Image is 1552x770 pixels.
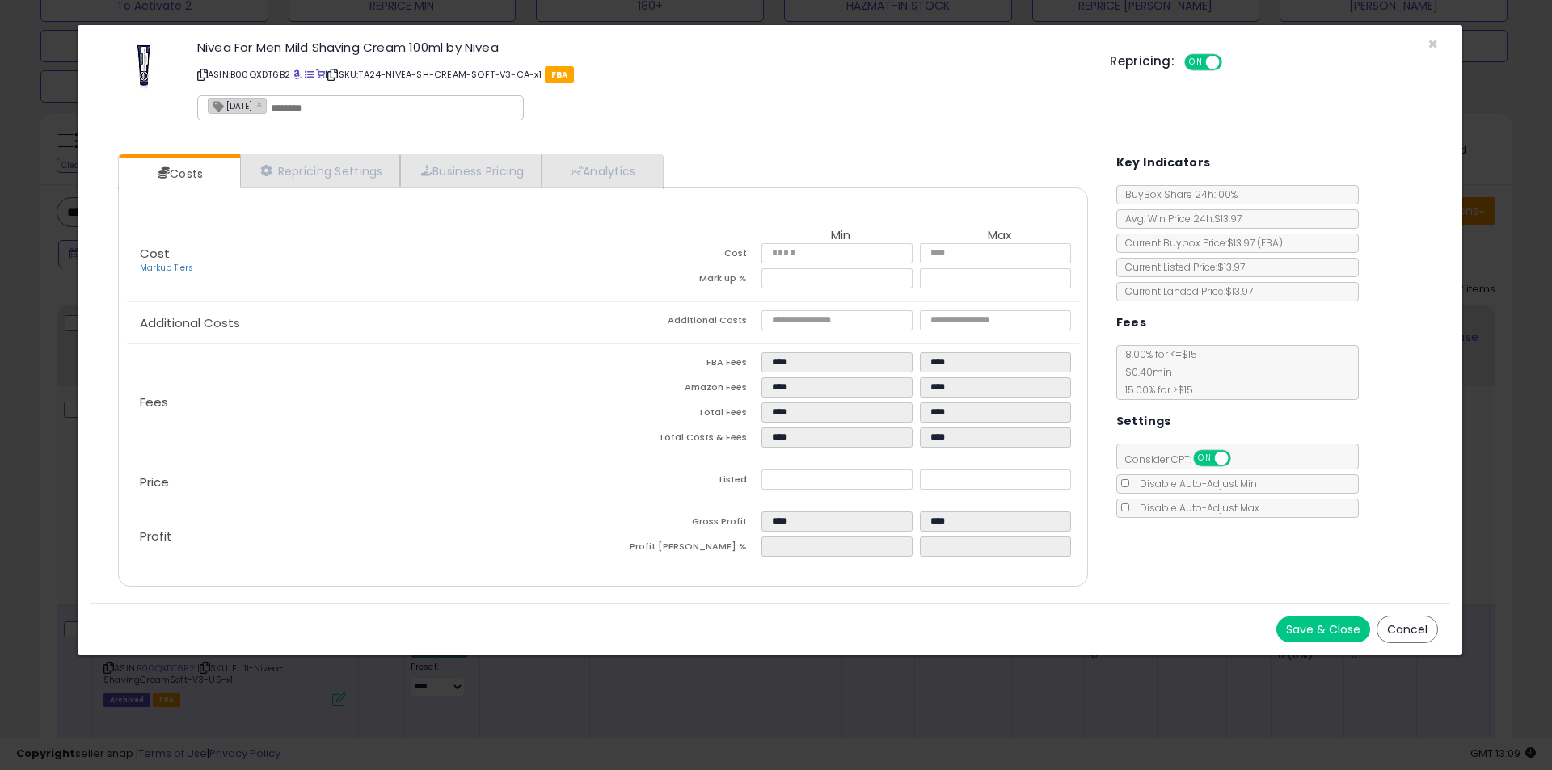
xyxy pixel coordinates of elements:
td: Total Fees [603,402,761,427]
p: Price [127,476,603,489]
span: OFF [1220,56,1246,69]
th: Min [761,229,920,243]
a: BuyBox page [293,68,302,81]
button: Cancel [1377,616,1438,643]
img: 41i4Hmvd42L._SL60_.jpg [120,41,168,90]
span: ON [1186,56,1206,69]
a: Markup Tiers [140,262,193,274]
span: Avg. Win Price 24h: $13.97 [1117,212,1242,225]
td: Listed [603,469,761,494]
td: Total Costs & Fees [603,427,761,452]
span: ON [1195,452,1215,465]
h5: Repricing: [1110,55,1175,68]
span: FBA [545,66,575,83]
span: 15.00 % for > $15 [1117,383,1193,397]
span: Current Landed Price: $13.97 [1117,284,1253,298]
button: Save & Close [1276,616,1370,642]
span: $0.40 min [1117,365,1172,379]
h3: Nivea For Men Mild Shaving Cream 100ml by Nivea [197,41,1086,53]
span: Disable Auto-Adjust Max [1132,501,1259,515]
td: Gross Profit [603,511,761,536]
a: Your listing only [316,68,325,81]
span: Consider CPT: [1117,452,1252,466]
td: FBA Fees [603,352,761,377]
p: Fees [127,396,603,409]
a: Repricing Settings [240,154,400,187]
td: Amazon Fees [603,377,761,402]
span: BuyBox Share 24h: 100% [1117,187,1238,201]
span: [DATE] [209,99,252,112]
td: Mark up % [603,268,761,293]
span: Disable Auto-Adjust Min [1132,477,1257,490]
span: × [1428,32,1438,56]
p: Profit [127,530,603,543]
a: Analytics [542,154,661,187]
th: Max [920,229,1078,243]
a: Costs [119,158,238,190]
td: Cost [603,243,761,268]
td: Profit [PERSON_NAME] % [603,536,761,562]
a: × [256,97,266,112]
h5: Key Indicators [1116,153,1211,173]
span: ( FBA ) [1257,236,1283,250]
h5: Settings [1116,411,1171,431]
span: Current Buybox Price: [1117,236,1283,250]
span: $13.97 [1227,236,1283,250]
a: Business Pricing [400,154,542,187]
td: Additional Costs [603,310,761,335]
p: Additional Costs [127,317,603,330]
h5: Fees [1116,313,1147,333]
span: OFF [1228,452,1254,465]
a: All offer listings [305,68,314,81]
span: 8.00 % for <= $15 [1117,347,1197,397]
span: Current Listed Price: $13.97 [1117,260,1245,274]
p: ASIN: B00QXDT6B2 | SKU: TA24-NIVEA-SH-CREAM-SOFT-V3-CA-x1 [197,61,1086,87]
p: Cost [127,247,603,275]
